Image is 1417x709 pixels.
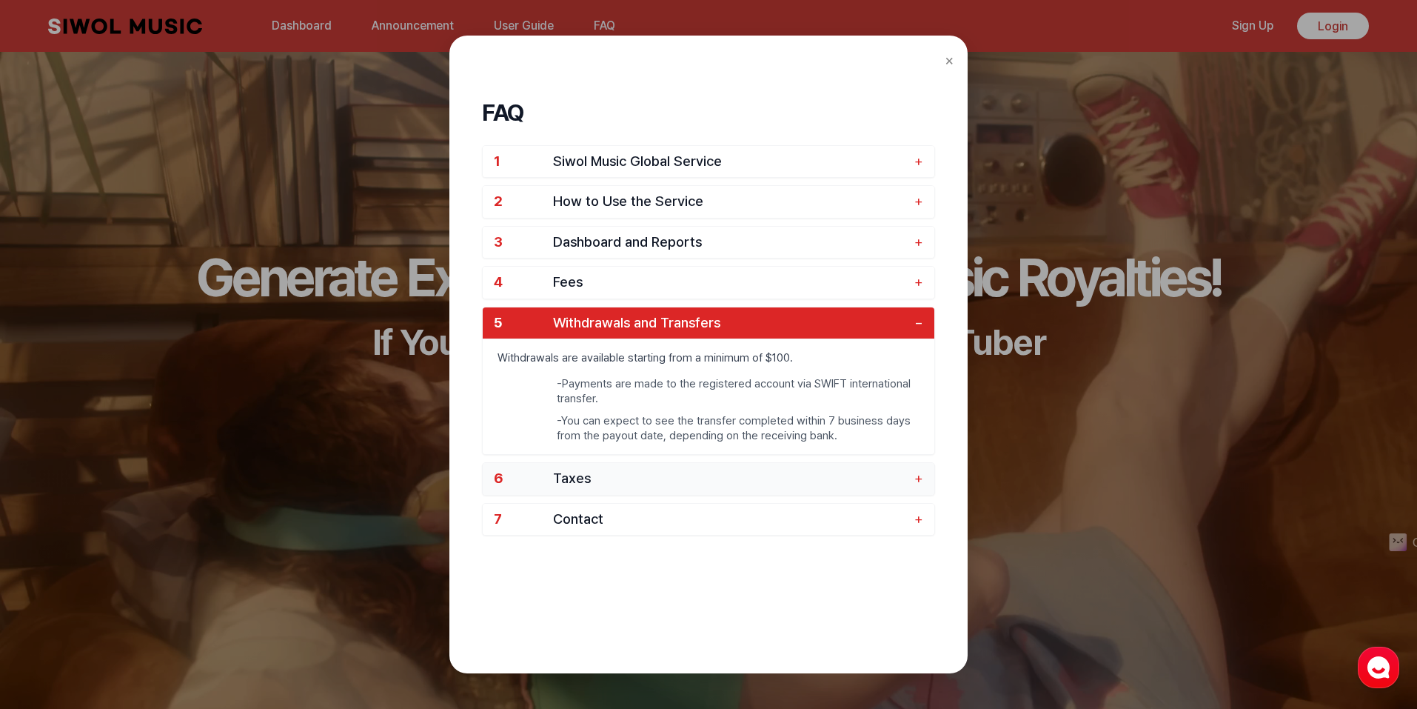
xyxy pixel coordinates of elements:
[553,274,907,291] span: Fees
[553,234,907,251] span: Dashboard and Reports
[914,234,923,251] span: +
[914,511,923,528] span: +
[557,413,919,443] li: - You can expect to see the transfer completed within 7 business days from the payout date, depen...
[494,274,553,291] span: 4
[4,470,98,507] a: Home
[494,511,553,528] span: 7
[914,315,923,332] span: −
[219,492,255,504] span: Settings
[553,470,907,487] span: Taxes
[553,315,907,332] span: Withdrawals and Transfers
[914,470,923,487] span: +
[191,470,284,507] a: Settings
[553,511,907,528] span: Contact
[483,267,934,299] button: 4 Fees
[494,193,553,210] span: 2
[482,95,935,130] h1: FAQ
[483,307,934,339] button: 5 Withdrawals and Transfers
[483,339,934,376] p: Withdrawals are available starting from a minimum of $100.
[483,227,934,259] button: 3 Dashboard and Reports
[494,153,553,170] span: 1
[553,153,907,170] span: Siwol Music Global Service
[483,463,934,495] button: 6 Taxes
[494,470,553,487] span: 6
[557,376,919,406] li: - Payments are made to the registered account via SWIFT international transfer.
[945,49,954,71] button: Close FAQ
[914,274,923,291] span: +
[123,493,167,505] span: Messages
[914,193,923,210] span: +
[483,186,934,218] button: 2 How to Use the Service
[914,153,923,170] span: +
[494,234,553,251] span: 3
[38,492,64,504] span: Home
[553,193,907,210] span: How to Use the Service
[494,315,553,332] span: 5
[483,146,934,178] button: 1 Siwol Music Global Service
[483,504,934,536] button: 7 Contact
[98,470,191,507] a: Messages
